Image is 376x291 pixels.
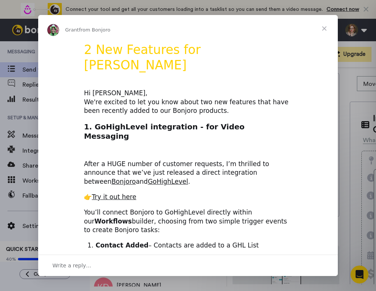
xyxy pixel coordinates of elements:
[79,27,110,33] span: from Bonjoro
[311,15,338,42] span: Close
[52,261,91,270] span: Write a reply…
[84,193,292,202] div: 👉
[47,24,59,36] img: Profile image for Grant
[148,178,188,185] a: GoHighLevel
[84,151,292,186] div: After a HUGE number of customer requests, I’m thrilled to announce that we’ve just released a dir...
[84,208,292,235] div: You’ll connect Bonjoro to GoHighLevel directly within our builder, choosing from two simple trigg...
[84,89,292,115] div: Hi [PERSON_NAME], We're excited to let you know about two new features that have been recently ad...
[92,193,136,201] a: Try it out here
[94,217,132,225] b: Workflows
[95,241,148,249] b: Contact Added
[95,241,292,250] li: – Contacts are added to a GHL List
[38,255,338,276] div: Open conversation and reply
[84,122,292,145] h2: 1. GoHighLevel integration - for Video Messaging
[112,178,136,185] a: Bonjoro
[84,42,292,78] h1: 2 New Features for [PERSON_NAME]
[65,27,79,33] span: Grant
